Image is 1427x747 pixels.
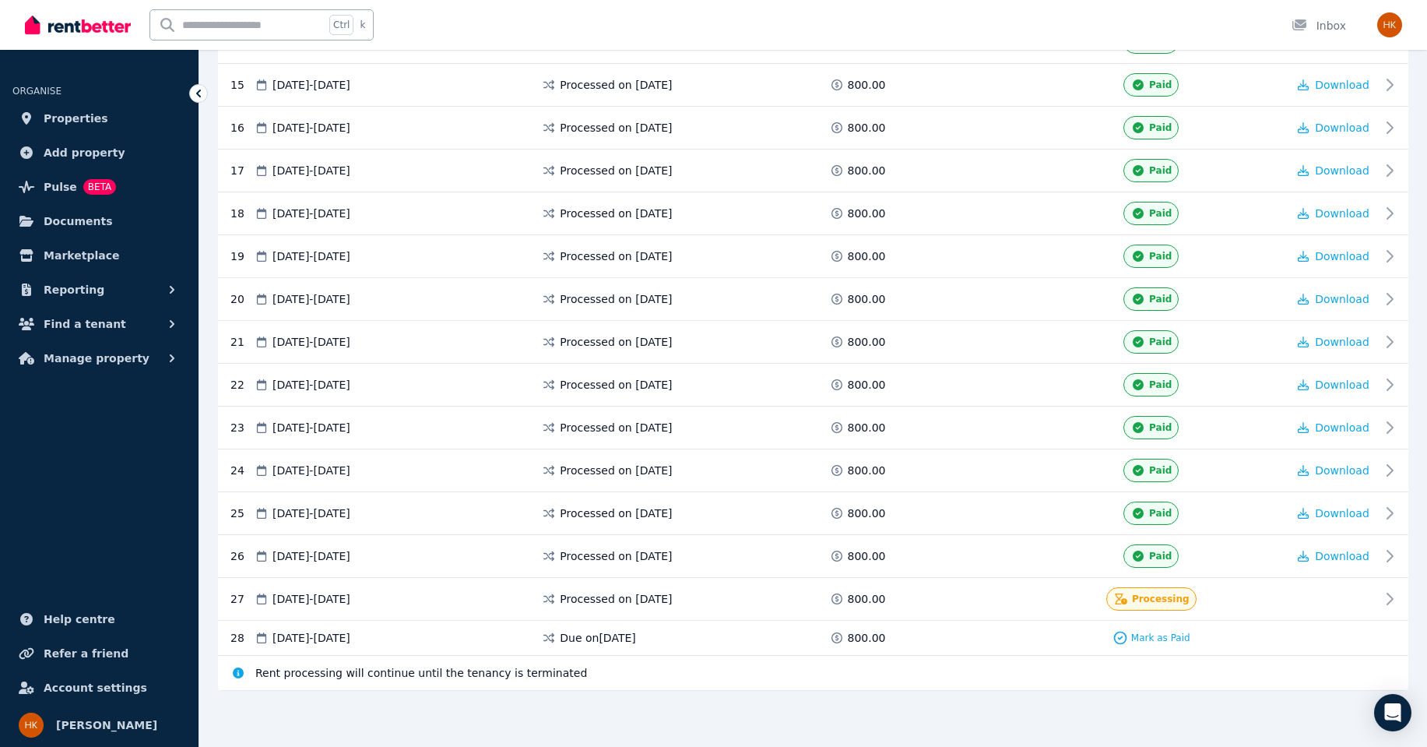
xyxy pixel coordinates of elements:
button: Find a tenant [12,308,186,340]
a: Help centre [12,604,186,635]
span: Download [1315,293,1369,305]
div: 26 [230,544,254,568]
span: Processed on [DATE] [560,463,672,478]
span: Paid [1149,421,1172,434]
span: [DATE] - [DATE] [272,334,350,350]
span: Processed on [DATE] [560,291,672,307]
span: [DATE] - [DATE] [272,77,350,93]
span: [DATE] - [DATE] [272,630,350,646]
span: Paid [1149,79,1172,91]
button: Download [1298,248,1369,264]
span: Download [1315,250,1369,263]
span: Paid [1149,207,1172,220]
span: Reporting [44,280,104,299]
div: 25 [230,502,254,525]
span: Download [1315,421,1369,434]
span: [DATE] - [DATE] [272,377,350,393]
span: Download [1315,79,1369,91]
span: 800.00 [848,591,886,607]
span: Mark as Paid [1131,632,1190,644]
img: Harpreet Kaushik [1377,12,1402,37]
span: Paid [1149,250,1172,263]
span: Download [1315,336,1369,348]
span: 800.00 [848,630,886,646]
span: Refer a friend [44,644,128,663]
button: Download [1298,420,1369,435]
span: Download [1315,379,1369,391]
button: Download [1298,206,1369,221]
button: Download [1298,334,1369,350]
div: 24 [230,459,254,482]
span: Help centre [44,610,115,629]
span: Paid [1149,336,1172,348]
span: Paid [1149,550,1172,562]
span: Find a tenant [44,315,126,333]
span: Manage property [44,349,149,368]
span: [DATE] - [DATE] [272,120,350,136]
span: [DATE] - [DATE] [272,248,350,264]
button: Download [1298,506,1369,521]
a: PulseBETA [12,171,186,203]
a: Marketplace [12,240,186,271]
span: Download [1315,464,1369,477]
span: [PERSON_NAME] [56,716,157,735]
span: Paid [1149,507,1172,520]
span: Pulse [44,178,77,196]
img: Harpreet Kaushik [19,713,44,738]
div: 15 [230,73,254,97]
span: Processed on [DATE] [560,334,672,350]
span: Processed on [DATE] [560,206,672,221]
span: [DATE] - [DATE] [272,420,350,435]
span: Processed on [DATE] [560,420,672,435]
button: Reporting [12,274,186,305]
span: Account settings [44,678,147,697]
span: 800.00 [848,77,886,93]
span: Rent processing will continue until the tenancy is terminated [255,665,587,681]
span: [DATE] - [DATE] [272,206,350,221]
span: 800.00 [848,248,886,264]
a: Properties [12,103,186,134]
div: 18 [230,202,254,225]
span: Marketplace [44,246,119,265]
button: Download [1298,377,1369,393]
div: 27 [230,587,254,611]
div: 21 [230,330,254,354]
div: Inbox [1292,18,1346,33]
span: Processed on [DATE] [560,548,672,564]
button: Download [1298,291,1369,307]
span: Paid [1149,464,1172,477]
div: Open Intercom Messenger [1374,694,1411,731]
span: 800.00 [848,506,886,521]
span: 800.00 [848,463,886,478]
div: 20 [230,287,254,311]
button: Download [1298,77,1369,93]
span: Processed on [DATE] [560,248,672,264]
span: [DATE] - [DATE] [272,463,350,478]
div: 17 [230,159,254,182]
span: 800.00 [848,291,886,307]
a: Add property [12,137,186,168]
span: [DATE] - [DATE] [272,163,350,178]
span: 800.00 [848,334,886,350]
span: Download [1315,550,1369,562]
span: 800.00 [848,420,886,435]
div: 16 [230,116,254,139]
span: Add property [44,143,125,162]
span: Processed on [DATE] [560,506,672,521]
span: [DATE] - [DATE] [272,548,350,564]
span: Properties [44,109,108,128]
span: 800.00 [848,120,886,136]
span: Due on [DATE] [560,630,636,646]
span: Processed on [DATE] [560,77,672,93]
span: Paid [1149,379,1172,391]
span: 800.00 [848,163,886,178]
span: ORGANISE [12,86,62,97]
span: Paid [1149,164,1172,177]
span: Processed on [DATE] [560,163,672,178]
a: Documents [12,206,186,237]
span: Processed on [DATE] [560,120,672,136]
button: Manage property [12,343,186,374]
span: Processing [1132,593,1190,605]
span: Paid [1149,122,1172,134]
span: BETA [83,179,116,195]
